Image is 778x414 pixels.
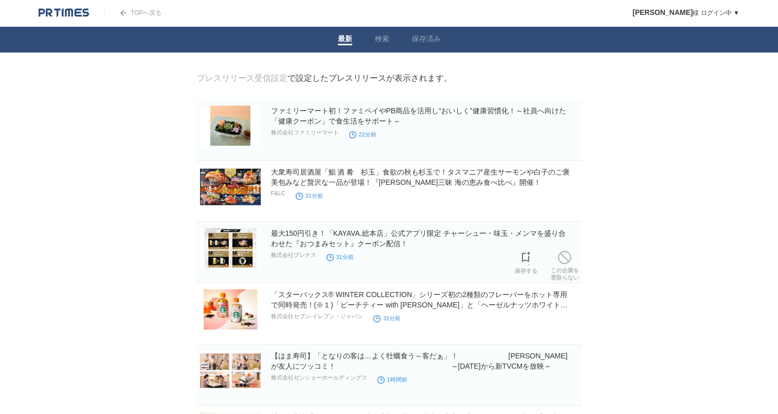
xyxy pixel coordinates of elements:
img: 大衆寿司居酒屋「鮨 酒 肴 杉玉」食欲の秋も杉玉で！タスマニア産生サーモンや白子のご褒美包みなど贅沢な一品が登場！『杉玉秋三昧 海の恵み食べ比べ』開催！ [200,167,261,207]
a: 最大150円引き！「KAYAVA.総本店」公式アプリ限定 チャーシュー・味玉・メンマを盛り合わせた『おつまみセット』クーポン配信！ [271,229,566,248]
p: F&LC [271,190,285,196]
img: 【はま寿司】「となりの客は…よく牡蠣食う～客だぁ」！ 川口春奈さんが友人にツッコミ！ ～10月15日（水）から新TVCMを放映～ [200,351,261,391]
p: 株式会社ゼンショーホールディングス [271,374,367,382]
img: arrow.png [120,10,126,16]
time: 22分前 [349,131,376,137]
a: 保存する [515,249,537,274]
a: 最新 [338,34,352,45]
time: 31分前 [296,193,323,199]
a: 検索 [375,34,389,45]
img: ファミリーマート初！ファミペイやPB商品を活用し“おいしく”健康習慣化！～社員へ向けた「健康クーポン」で食生活をサポート～ [200,106,261,146]
time: 1時間前 [377,376,407,383]
p: 株式会社ファミリーマート [271,129,339,136]
a: プレスリリース受信設定 [197,74,287,82]
time: 31分前 [327,254,354,260]
a: ファミリーマート初！ファミペイやPB商品を活用し“おいしく”健康習慣化！～社員へ向けた「健康クーポン」で食生活をサポート～ [271,107,566,125]
div: で設定したプレスリリースが表示されます。 [197,73,452,84]
a: TOPへ戻る [104,9,161,16]
p: 株式会社プレナス [271,251,316,259]
a: 「スターバックス® WINTER COLLECTION」シリーズ初の2種類のフレーバーをホット専用で同時発売！(※１)「ピーチティー with [PERSON_NAME]」と「ヘーゼルナッツホワ... [271,290,568,319]
img: 「スターバックス® WINTER COLLECTION」シリーズ初の2種類のフレーバーをホット専用で同時発売！(※１)「ピーチティー with ハニージンジャー」と「ヘーゼルナッツホワイトモカ」 [200,289,261,330]
img: logo.png [39,8,89,18]
span: [PERSON_NAME] [632,8,693,16]
a: 保存済み [412,34,441,45]
a: 【はま寿司】「となりの客は…よく牡蠣食う～客だぁ」！ [PERSON_NAME]が友人にツッコミ！ ～[DATE]から新TVCMを放映～ [271,352,568,370]
time: 31分前 [373,315,401,321]
a: 大衆寿司居酒屋「鮨 酒 肴 杉玉」食欲の秋も杉玉で！タスマニア産生サーモンや白子のご褒美包みなど贅沢な一品が登場！『[PERSON_NAME]三昧 海の恵み食べ比べ』開催！ [271,168,570,186]
a: この企業を受取らない [551,248,579,281]
img: 最大150円引き！「KAYAVA.総本店」公式アプリ限定 チャーシュー・味玉・メンマを盛り合わせた『おつまみセット』クーポン配信！ [200,228,261,268]
a: [PERSON_NAME]様 ログイン中 ▼ [632,9,739,16]
p: 株式会社セブン‐イレブン・ジャパン [271,313,364,320]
